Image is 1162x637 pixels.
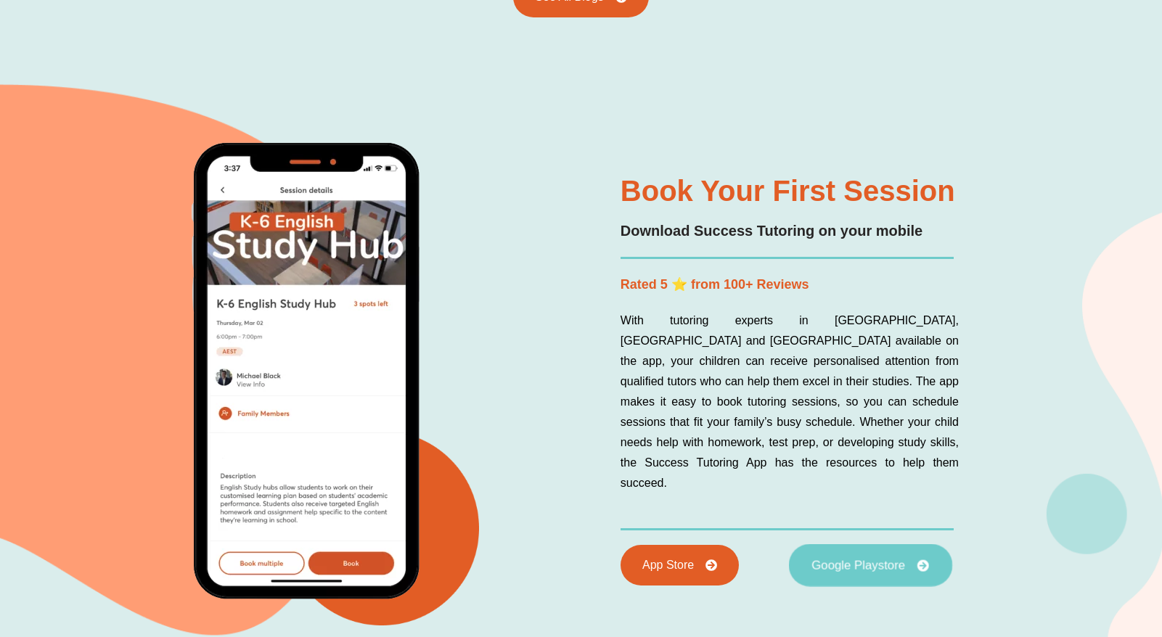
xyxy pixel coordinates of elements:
div: Widget de chat [1089,567,1162,637]
h2: Rated 5 ⭐ from 100+ Reviews [621,274,1097,296]
iframe: Chat Widget [1089,567,1162,637]
a: App Store [621,545,739,585]
h2: Book Your First Session [621,176,1097,205]
h2: Download Success Tutoring on your mobile [621,220,1097,242]
span: App Store [642,559,694,571]
a: Google Playstore [789,544,952,587]
span: Google Playstore [812,559,906,572]
p: With tutoring experts in [GEOGRAPHIC_DATA], [GEOGRAPHIC_DATA] and [GEOGRAPHIC_DATA] available on ... [621,311,959,493]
